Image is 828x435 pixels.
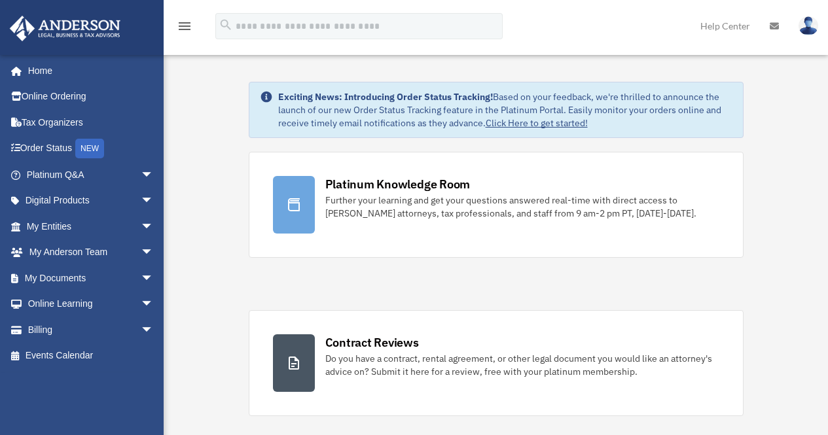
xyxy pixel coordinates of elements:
[9,162,173,188] a: Platinum Q&Aarrow_drop_down
[325,352,719,378] div: Do you have a contract, rental agreement, or other legal document you would like an attorney's ad...
[9,135,173,162] a: Order StatusNEW
[325,334,419,351] div: Contract Reviews
[75,139,104,158] div: NEW
[9,343,173,369] a: Events Calendar
[141,265,167,292] span: arrow_drop_down
[278,90,732,130] div: Based on your feedback, we're thrilled to announce the launch of our new Order Status Tracking fe...
[141,317,167,343] span: arrow_drop_down
[9,317,173,343] a: Billingarrow_drop_down
[486,117,588,129] a: Click Here to get started!
[141,188,167,215] span: arrow_drop_down
[141,291,167,318] span: arrow_drop_down
[9,84,173,110] a: Online Ordering
[249,310,744,416] a: Contract Reviews Do you have a contract, rental agreement, or other legal document you would like...
[9,58,167,84] a: Home
[249,152,744,258] a: Platinum Knowledge Room Further your learning and get your questions answered real-time with dire...
[9,239,173,266] a: My Anderson Teamarrow_drop_down
[6,16,124,41] img: Anderson Advisors Platinum Portal
[141,239,167,266] span: arrow_drop_down
[177,18,192,34] i: menu
[9,265,173,291] a: My Documentsarrow_drop_down
[9,109,173,135] a: Tax Organizers
[177,23,192,34] a: menu
[141,162,167,188] span: arrow_drop_down
[325,194,719,220] div: Further your learning and get your questions answered real-time with direct access to [PERSON_NAM...
[325,176,471,192] div: Platinum Knowledge Room
[141,213,167,240] span: arrow_drop_down
[278,91,493,103] strong: Exciting News: Introducing Order Status Tracking!
[219,18,233,32] i: search
[9,188,173,214] a: Digital Productsarrow_drop_down
[799,16,818,35] img: User Pic
[9,213,173,239] a: My Entitiesarrow_drop_down
[9,291,173,317] a: Online Learningarrow_drop_down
